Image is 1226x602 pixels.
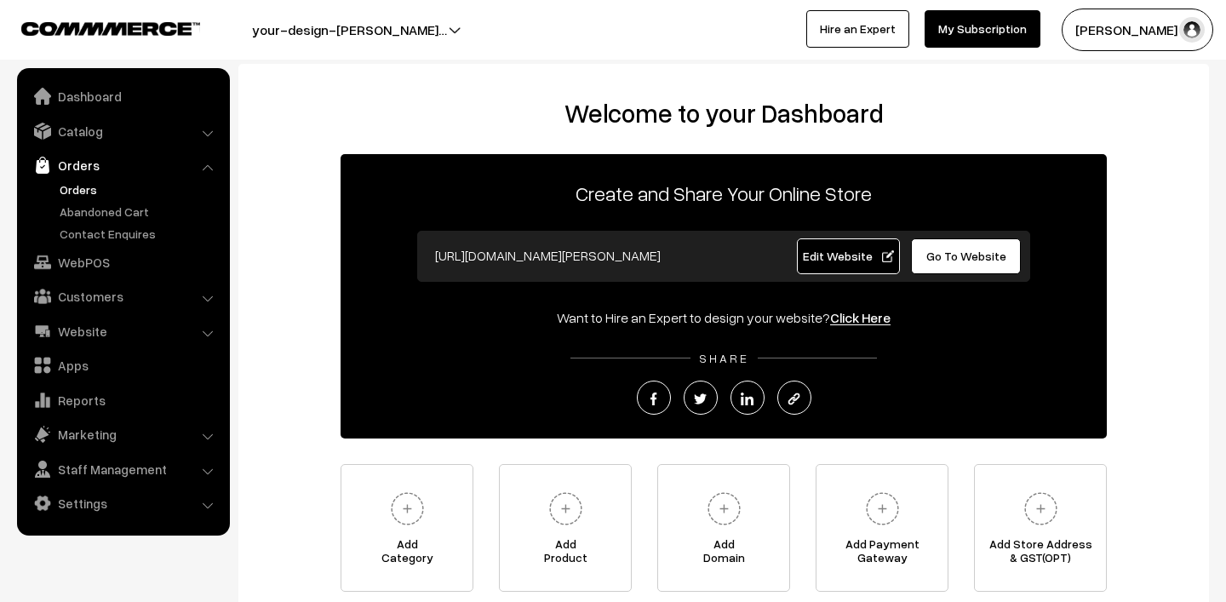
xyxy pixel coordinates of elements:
button: your-design-[PERSON_NAME]… [192,9,507,51]
h2: Welcome to your Dashboard [255,98,1192,129]
img: COMMMERCE [21,22,200,35]
a: COMMMERCE [21,17,170,37]
span: SHARE [690,351,758,365]
a: Settings [21,488,224,519]
div: Want to Hire an Expert to design your website? [341,307,1107,328]
img: plus.svg [701,485,748,532]
a: Click Here [830,309,891,326]
span: Add Category [341,537,473,571]
a: Marketing [21,419,224,450]
a: Hire an Expert [806,10,909,48]
span: Add Product [500,537,631,571]
a: Orders [55,181,224,198]
a: Reports [21,385,224,416]
a: Add Store Address& GST(OPT) [974,464,1107,592]
a: Website [21,316,224,347]
img: plus.svg [859,485,906,532]
a: Go To Website [911,238,1021,274]
a: AddProduct [499,464,632,592]
a: Staff Management [21,454,224,484]
span: Add Domain [658,537,789,571]
a: Apps [21,350,224,381]
button: [PERSON_NAME] N.P [1062,9,1213,51]
a: Abandoned Cart [55,203,224,221]
span: Add Store Address & GST(OPT) [975,537,1106,571]
a: Add PaymentGateway [816,464,948,592]
img: plus.svg [1017,485,1064,532]
img: plus.svg [542,485,589,532]
a: AddDomain [657,464,790,592]
span: Go To Website [926,249,1006,263]
a: Orders [21,150,224,181]
span: Edit Website [803,249,894,263]
a: Edit Website [797,238,901,274]
a: Catalog [21,116,224,146]
a: My Subscription [925,10,1040,48]
a: Contact Enquires [55,225,224,243]
a: Customers [21,281,224,312]
p: Create and Share Your Online Store [341,178,1107,209]
img: plus.svg [384,485,431,532]
span: Add Payment Gateway [816,537,948,571]
a: AddCategory [341,464,473,592]
img: user [1179,17,1205,43]
a: WebPOS [21,247,224,278]
a: Dashboard [21,81,224,112]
